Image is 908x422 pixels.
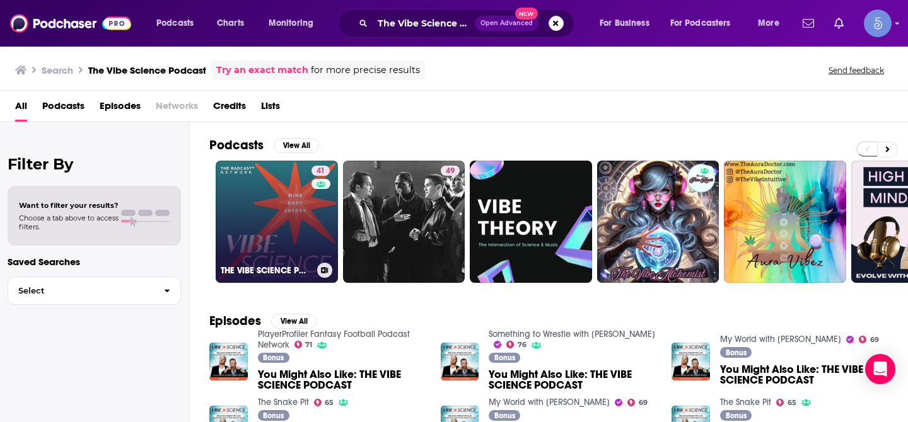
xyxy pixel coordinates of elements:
span: Bonus [263,354,284,362]
p: Saved Searches [8,256,181,268]
a: 41 [311,166,330,176]
span: 69 [870,337,879,343]
button: Select [8,277,181,305]
a: Podcasts [42,96,84,122]
button: open menu [260,13,330,33]
button: View All [274,138,319,153]
span: Charts [217,14,244,32]
img: You Might Also Like: THE VIBE SCIENCE PODCAST [672,343,710,381]
span: Bonus [494,354,515,362]
h2: Filter By [8,155,181,173]
button: View All [271,314,317,329]
a: Charts [209,13,252,33]
span: Podcasts [156,14,194,32]
img: You Might Also Like: THE VIBE SCIENCE PODCAST [441,343,479,381]
a: Try an exact match [216,63,308,77]
a: Episodes [100,96,141,122]
button: open menu [148,13,210,33]
a: 76 [506,341,527,348]
a: PlayerProfiler Fantasy Football Podcast Network [258,329,410,350]
a: You Might Also Like: THE VIBE SCIENCE PODCAST [258,369,426,391]
a: You Might Also Like: THE VIBE SCIENCE PODCAST [720,364,888,385]
span: Bonus [726,349,747,356]
button: open menu [591,13,665,33]
h2: Podcasts [209,137,264,153]
span: 49 [446,165,455,178]
div: Search podcasts, credits, & more... [350,9,586,38]
a: 69 [627,399,648,406]
h3: Search [42,64,73,76]
span: Logged in as Spiral5-G1 [864,9,892,37]
span: 69 [639,400,648,406]
button: Show profile menu [864,9,892,37]
a: PodcastsView All [209,137,319,153]
span: Want to filter your results? [19,201,119,210]
img: User Profile [864,9,892,37]
a: Credits [213,96,246,122]
span: Select [8,287,154,295]
span: For Business [600,14,649,32]
span: Bonus [263,412,284,419]
span: Networks [156,96,198,122]
span: Bonus [726,412,747,419]
span: Monitoring [269,14,313,32]
a: 71 [294,341,313,348]
h3: THE VIBE SCIENCE PODCAST [221,265,312,276]
span: Choose a tab above to access filters. [19,214,119,231]
a: You Might Also Like: THE VIBE SCIENCE PODCAST [489,369,656,391]
a: All [15,96,27,122]
a: Show notifications dropdown [798,13,819,34]
input: Search podcasts, credits, & more... [373,13,475,33]
a: 41THE VIBE SCIENCE PODCAST [216,161,338,283]
span: Open Advanced [480,20,533,26]
a: My World with Jeff Jarrett [489,397,610,408]
span: 65 [788,400,796,406]
a: 65 [314,399,334,406]
button: open menu [662,13,749,33]
span: 76 [518,342,527,348]
a: The Snake Pit [720,397,771,408]
span: 65 [325,400,334,406]
h3: The Vibe Science Podcast [88,64,206,76]
a: My World with Jeff Jarrett [720,334,841,345]
div: Open Intercom Messenger [865,354,895,384]
span: 71 [305,342,312,348]
a: 49 [343,161,465,283]
button: Open AdvancedNew [475,16,538,31]
span: for more precise results [311,63,420,77]
span: More [758,14,779,32]
img: You Might Also Like: THE VIBE SCIENCE PODCAST [209,343,248,381]
a: 69 [859,336,879,343]
a: The Snake Pit [258,397,309,408]
span: 41 [317,165,325,178]
a: EpisodesView All [209,313,317,329]
a: 49 [441,166,460,176]
button: Send feedback [825,65,888,76]
img: Podchaser - Follow, Share and Rate Podcasts [10,11,131,35]
a: Show notifications dropdown [829,13,849,34]
span: For Podcasters [670,14,731,32]
button: open menu [749,13,795,33]
a: Lists [261,96,280,122]
span: Bonus [494,412,515,419]
a: Something to Wrestle with Bruce Prichard [489,329,655,339]
span: New [515,8,538,20]
h2: Episodes [209,313,261,329]
a: 65 [776,399,796,406]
